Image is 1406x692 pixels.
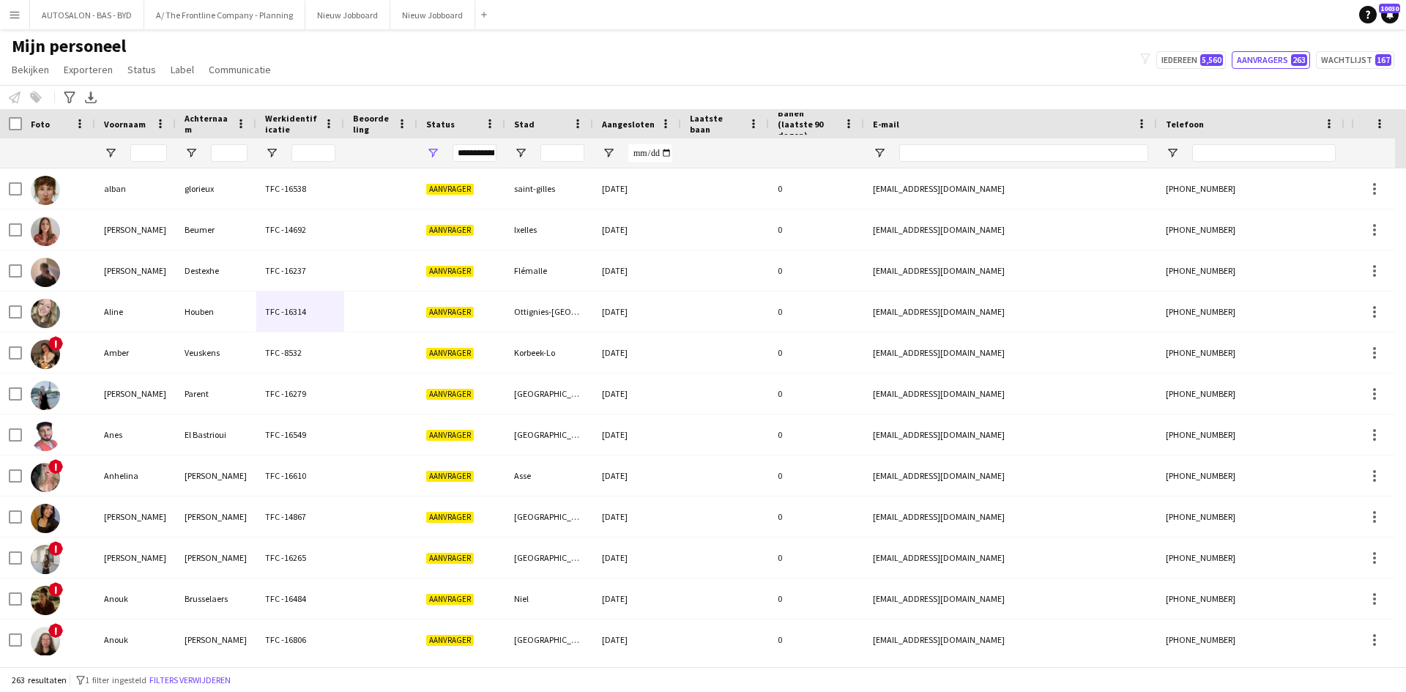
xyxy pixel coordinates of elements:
[769,620,864,660] div: 0
[48,623,63,638] span: !
[265,146,278,160] button: Open Filtermenu
[95,455,176,496] div: Anhelina
[1157,373,1344,414] div: [PHONE_NUMBER]
[12,35,126,57] span: Mijn personeel
[256,537,344,578] div: TFC -16265
[426,146,439,160] button: Open Filtermenu
[176,496,256,537] div: [PERSON_NAME]
[256,291,344,332] div: TFC -16314
[185,113,230,135] span: Achternaam
[769,455,864,496] div: 0
[426,594,474,605] span: Aanvrager
[593,250,681,291] div: [DATE]
[505,496,593,537] div: [GEOGRAPHIC_DATA]
[31,381,60,410] img: Amélie Parent
[505,250,593,291] div: Flémalle
[95,250,176,291] div: [PERSON_NAME]
[61,89,78,106] app-action-btn: Geavanceerde filters
[256,414,344,455] div: TFC -16549
[95,620,176,660] div: Anouk
[514,146,527,160] button: Open Filtermenu
[144,1,305,29] button: A/ The Frontline Company - Planning
[505,291,593,332] div: Ottignies-[GEOGRAPHIC_DATA]-[GEOGRAPHIC_DATA]
[31,299,60,328] img: Aline Houben
[176,537,256,578] div: [PERSON_NAME]
[165,60,200,79] a: Label
[6,60,55,79] a: Bekijken
[256,332,344,373] div: TFC -8532
[1375,54,1391,66] span: 167
[176,291,256,332] div: Houben
[505,332,593,373] div: Korbeek-Lo
[426,119,455,130] span: Status
[864,291,1157,332] div: [EMAIL_ADDRESS][DOMAIN_NAME]
[256,209,344,250] div: TFC -14692
[593,168,681,209] div: [DATE]
[514,119,535,130] span: Stad
[1157,414,1344,455] div: [PHONE_NUMBER]
[505,578,593,619] div: Niel
[1157,620,1344,660] div: [PHONE_NUMBER]
[505,373,593,414] div: [GEOGRAPHIC_DATA]
[1192,144,1336,162] input: Telefoon Filter Invoer
[176,250,256,291] div: Destexhe
[48,582,63,597] span: !
[31,340,60,369] img: Amber Veuskens
[31,545,60,574] img: Annabelle De Ridder
[203,60,277,79] a: Communicatie
[593,455,681,496] div: [DATE]
[769,496,864,537] div: 0
[95,168,176,209] div: alban
[31,627,60,656] img: Anouk Van Den Bergh
[1291,54,1307,66] span: 263
[353,113,391,135] span: Beoordeling
[30,1,144,29] button: AUTOSALON - BAS - BYD
[31,504,60,533] img: Anna Santos
[256,168,344,209] div: TFC -16538
[1166,119,1204,130] span: Telefoon
[593,291,681,332] div: [DATE]
[593,209,681,250] div: [DATE]
[593,373,681,414] div: [DATE]
[769,537,864,578] div: 0
[426,225,474,236] span: Aanvrager
[593,496,681,537] div: [DATE]
[1157,455,1344,496] div: [PHONE_NUMBER]
[390,1,475,29] button: Nieuw Jobboard
[505,209,593,250] div: Ixelles
[593,620,681,660] div: [DATE]
[873,146,886,160] button: Open Filtermenu
[593,578,681,619] div: [DATE]
[176,332,256,373] div: Veuskens
[48,459,63,474] span: !
[256,455,344,496] div: TFC -16610
[769,209,864,250] div: 0
[64,63,113,76] span: Exporteren
[864,496,1157,537] div: [EMAIL_ADDRESS][DOMAIN_NAME]
[95,332,176,373] div: Amber
[185,146,198,160] button: Open Filtermenu
[95,373,176,414] div: [PERSON_NAME]
[12,63,49,76] span: Bekijken
[256,496,344,537] div: TFC -14867
[130,144,167,162] input: Voornaam Filter Invoer
[291,144,335,162] input: Werkidentificatie Filter Invoer
[426,635,474,646] span: Aanvrager
[426,430,474,441] span: Aanvrager
[104,119,146,130] span: Voornaam
[769,291,864,332] div: 0
[769,168,864,209] div: 0
[1156,51,1226,69] button: Iedereen5,560
[95,291,176,332] div: Aline
[256,250,344,291] div: TFC -16237
[1157,332,1344,373] div: [PHONE_NUMBER]
[690,113,743,135] span: Laatste baan
[769,250,864,291] div: 0
[256,578,344,619] div: TFC -16484
[31,119,50,130] span: Foto
[176,209,256,250] div: Beumer
[31,176,60,205] img: alban glorieux
[778,108,838,141] span: Banen (laatste 90 dagen)
[864,578,1157,619] div: [EMAIL_ADDRESS][DOMAIN_NAME]
[1316,51,1394,69] button: Wachtlijst167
